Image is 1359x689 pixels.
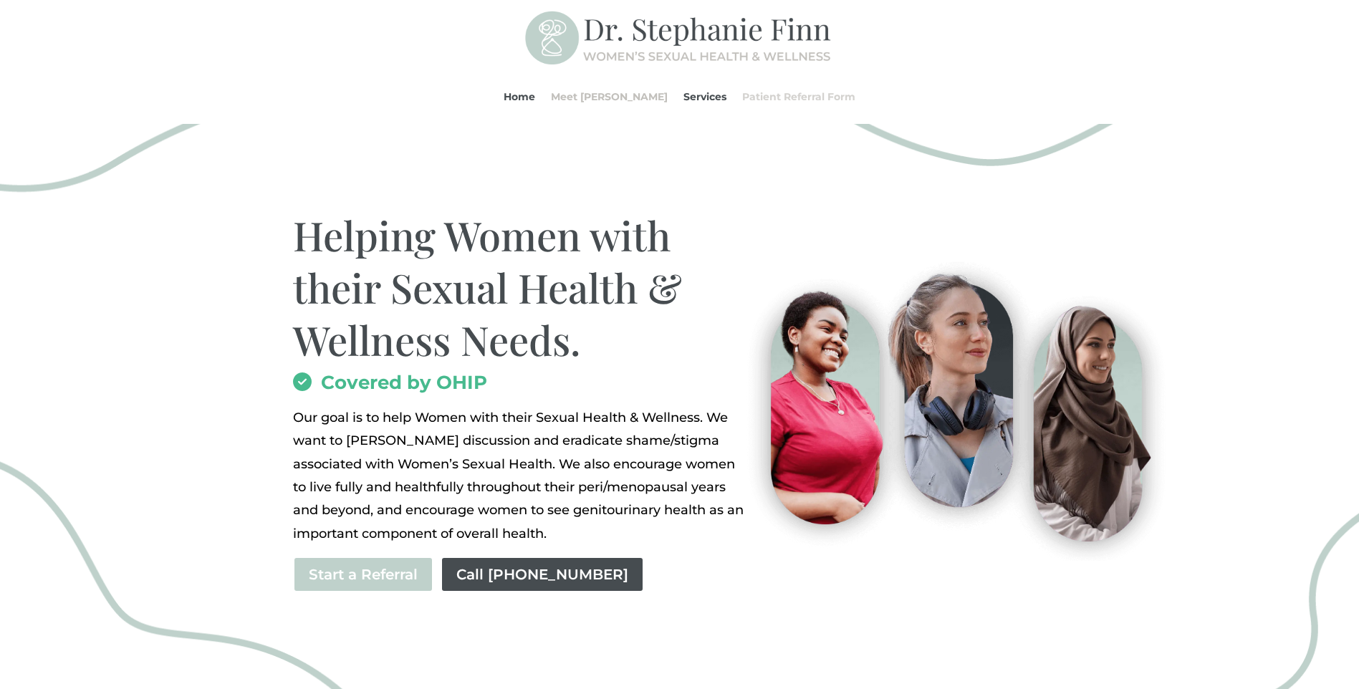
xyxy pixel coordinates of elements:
[683,69,726,124] a: Services
[293,406,748,545] div: Page 1
[293,373,748,399] h2: Covered by OHIP
[731,254,1174,561] img: Visit-Pleasure-MD-Ontario-Women-Sexual-Health-and-Wellness
[441,556,644,592] a: Call [PHONE_NUMBER]
[293,406,748,545] p: Our goal is to help Women with their Sexual Health & Wellness. We want to [PERSON_NAME] discussio...
[293,209,748,372] h1: Helping Women with their Sexual Health & Wellness Needs.
[742,69,855,124] a: Patient Referral Form
[551,69,668,124] a: Meet [PERSON_NAME]
[293,556,433,592] a: Start a Referral
[504,69,535,124] a: Home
